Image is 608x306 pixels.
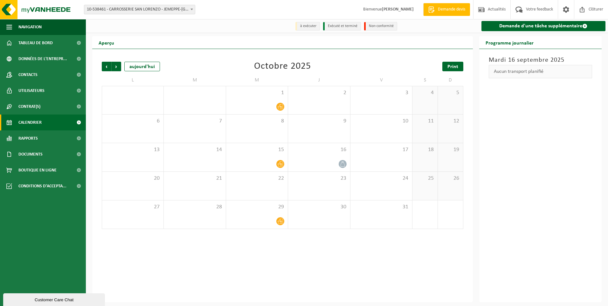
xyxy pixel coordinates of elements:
[441,175,460,182] span: 26
[354,175,409,182] span: 24
[18,130,38,146] span: Rapports
[364,22,397,31] li: Non-conformité
[412,74,438,86] td: S
[18,99,40,115] span: Contrat(s)
[102,74,164,86] td: L
[416,118,434,125] span: 11
[479,36,540,49] h2: Programme journalier
[229,175,285,182] span: 22
[18,83,45,99] span: Utilisateurs
[18,146,43,162] span: Documents
[423,3,470,16] a: Demande devis
[167,146,222,153] span: 14
[164,74,226,86] td: M
[354,146,409,153] span: 17
[354,89,409,96] span: 3
[18,67,38,83] span: Contacts
[105,118,160,125] span: 6
[354,204,409,211] span: 31
[416,175,434,182] span: 25
[229,204,285,211] span: 29
[18,35,53,51] span: Tableau de bord
[442,62,463,71] a: Print
[105,146,160,153] span: 13
[105,175,160,182] span: 20
[416,146,434,153] span: 18
[18,178,66,194] span: Conditions d'accepta...
[18,19,42,35] span: Navigation
[3,292,106,306] iframe: chat widget
[441,118,460,125] span: 12
[124,62,160,71] div: aujourd'hui
[84,5,195,14] span: 10-538461 - CARROSSERIE SAN LORENZO - JEMEPPE-SUR-MEUSE
[229,146,285,153] span: 15
[291,204,347,211] span: 30
[436,6,467,13] span: Demande devis
[112,62,121,71] span: Suivant
[441,89,460,96] span: 5
[102,62,111,71] span: Précédent
[441,146,460,153] span: 19
[295,22,320,31] li: à exécuter
[18,51,67,67] span: Données de l'entrepr...
[291,175,347,182] span: 23
[354,118,409,125] span: 10
[167,175,222,182] span: 21
[105,204,160,211] span: 27
[167,204,222,211] span: 28
[92,36,121,49] h2: Aperçu
[447,64,458,69] span: Print
[18,162,57,178] span: Boutique en ligne
[254,62,311,71] div: Octobre 2025
[229,118,285,125] span: 8
[291,118,347,125] span: 9
[350,74,412,86] td: V
[323,22,361,31] li: Exécuté et terminé
[229,89,285,96] span: 1
[167,118,222,125] span: 7
[481,21,606,31] a: Demande d'une tâche supplémentaire
[416,89,434,96] span: 4
[489,65,592,78] div: Aucun transport planifié
[291,146,347,153] span: 16
[291,89,347,96] span: 2
[489,55,592,65] h3: Mardi 16 septembre 2025
[288,74,350,86] td: J
[18,115,42,130] span: Calendrier
[226,74,288,86] td: M
[382,7,414,12] strong: [PERSON_NAME]
[438,74,463,86] td: D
